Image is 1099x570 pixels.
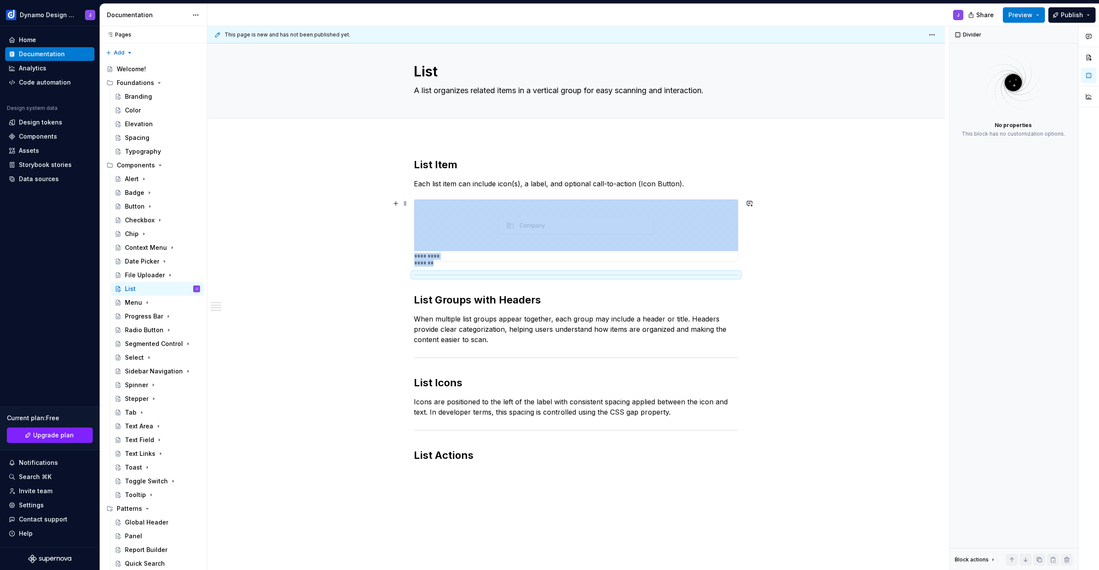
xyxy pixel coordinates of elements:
a: Analytics [5,61,94,75]
img: f3e977cb-1625-47e9-a208-b1a4a28982a1.svg [414,200,738,251]
span: Upgrade plan [33,431,74,440]
div: J [89,12,91,18]
div: Panel [125,532,142,540]
div: Documentation [19,50,65,58]
a: Button [111,200,203,213]
button: Search ⌘K [5,470,94,484]
div: Components [19,132,57,141]
div: Text Links [125,449,155,458]
a: Settings [5,498,94,512]
span: This page is new and has not been published yet. [225,31,350,38]
a: Documentation [5,47,94,61]
a: Assets [5,144,94,158]
div: Data sources [19,175,59,183]
a: Tab [111,406,203,419]
a: Context Menu [111,241,203,255]
a: Badge [111,186,203,200]
a: ListJ [111,282,203,296]
a: Home [5,33,94,47]
div: Branding [125,92,152,101]
div: Text Field [125,436,154,444]
a: Toggle Switch [111,474,203,488]
div: Patterns [117,504,142,513]
div: Progress Bar [125,312,163,321]
a: Toast [111,461,203,474]
a: Tooltip [111,488,203,502]
span: Add [114,49,124,56]
div: J [196,285,197,293]
button: Share [964,7,999,23]
div: Select [125,353,144,362]
a: Stepper [111,392,203,406]
a: Spinner [111,378,203,392]
a: Sidebar Navigation [111,364,203,378]
div: Design tokens [19,118,62,127]
div: Dynamo Design System [20,11,75,19]
div: Foundations [103,76,203,90]
div: Spinner [125,381,148,389]
button: Add [103,47,135,59]
a: Upgrade plan [7,427,93,443]
div: Menu [125,298,142,307]
h2: List Groups with Headers [414,293,738,307]
div: Current plan : Free [7,414,93,422]
div: Spacing [125,133,149,142]
a: Select [111,351,203,364]
div: Stepper [125,394,149,403]
button: Notifications [5,456,94,470]
div: Home [19,36,36,44]
a: Alert [111,172,203,186]
div: Checkbox [125,216,155,224]
button: Contact support [5,512,94,526]
div: Context Menu [125,243,167,252]
h2: List Icons [414,376,738,390]
button: Dynamo Design SystemJ [2,6,98,24]
div: Patterns [103,502,203,515]
div: Block actions [955,554,996,566]
div: Search ⌘K [19,473,52,481]
a: Segmented Control [111,337,203,351]
a: Color [111,103,203,117]
div: Toggle Switch [125,477,168,485]
a: Progress Bar [111,309,203,323]
div: Typography [125,147,161,156]
div: Welcome! [117,65,146,73]
a: Checkbox [111,213,203,227]
div: Text Area [125,422,153,431]
div: Tooltip [125,491,146,499]
p: Each list item can include icon(s), a label, and optional call-to-action (Icon Button). [414,179,738,189]
div: Segmented Control [125,340,183,348]
div: Toast [125,463,142,472]
a: Branding [111,90,203,103]
div: Badge [125,188,144,197]
div: Invite team [19,487,52,495]
div: Documentation [107,11,188,19]
div: Button [125,202,145,211]
a: File Uploader [111,268,203,282]
div: File Uploader [125,271,165,279]
button: Help [5,527,94,540]
div: Contact support [19,515,67,524]
a: Text Links [111,447,203,461]
a: Spacing [111,131,203,145]
svg: Supernova Logo [28,555,71,563]
a: Elevation [111,117,203,131]
div: Date Picker [125,257,159,266]
a: Code automation [5,76,94,89]
div: Notifications [19,458,58,467]
a: Report Builder [111,543,203,557]
div: Radio Button [125,326,164,334]
textarea: A list organizes related items in a vertical group for easy scanning and interaction. [412,84,737,97]
button: Preview [1003,7,1045,23]
span: Share [976,11,994,19]
h2: List Item [414,158,738,172]
div: Elevation [125,120,153,128]
div: Chip [125,230,139,238]
textarea: List [412,61,737,82]
div: Sidebar Navigation [125,367,183,376]
a: Data sources [5,172,94,186]
div: Color [125,106,141,115]
div: Design system data [7,105,58,112]
a: Design tokens [5,115,94,129]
